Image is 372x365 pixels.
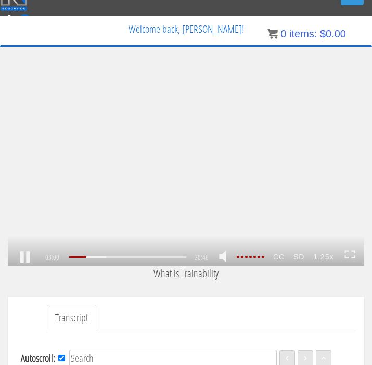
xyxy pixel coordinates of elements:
[309,249,338,265] strong: 1.25x
[320,28,346,40] bdi: 0.00
[47,305,96,331] a: Transcript
[18,14,31,27] span: 0
[289,28,317,40] span: items:
[320,28,326,40] span: $
[45,254,61,261] span: 03:00
[8,266,364,281] p: What is Trainability
[267,29,278,39] img: icon11.png
[289,249,309,265] strong: SD
[195,254,209,261] span: 20:46
[269,249,289,265] strong: CC
[280,28,286,40] span: 0
[267,28,346,40] a: 0 items: $0.00
[1,16,371,42] p: Welcome back, [PERSON_NAME]!
[8,11,31,25] a: 0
